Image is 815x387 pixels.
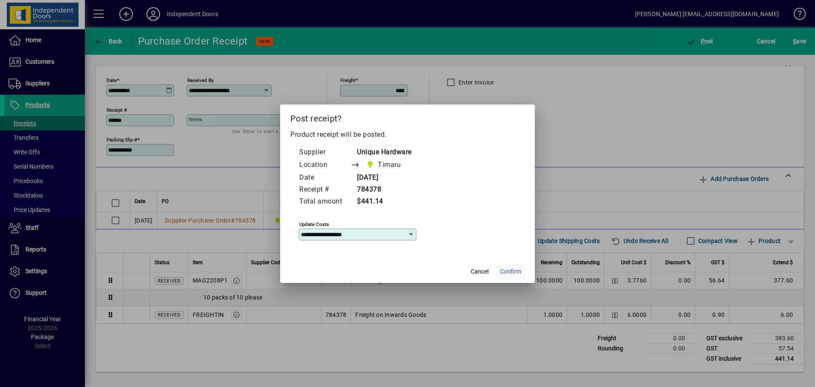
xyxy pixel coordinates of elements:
h2: Post receipt? [280,105,535,129]
td: $441.14 [351,196,417,208]
td: Unique Hardware [351,147,417,158]
button: Cancel [466,264,493,280]
span: Timaru [364,159,404,171]
td: [DATE] [351,172,417,184]
td: Supplier [299,147,351,158]
td: Date [299,172,351,184]
td: Location [299,158,351,172]
td: Receipt # [299,184,351,196]
p: Product receipt will be posted. [290,130,525,140]
span: Timaru [378,160,401,170]
td: 784378 [351,184,417,196]
td: Total amount [299,196,351,208]
mat-label: Update costs [299,221,329,227]
button: Confirm [497,264,525,280]
span: Cancel [471,267,489,276]
span: Confirm [500,267,521,276]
